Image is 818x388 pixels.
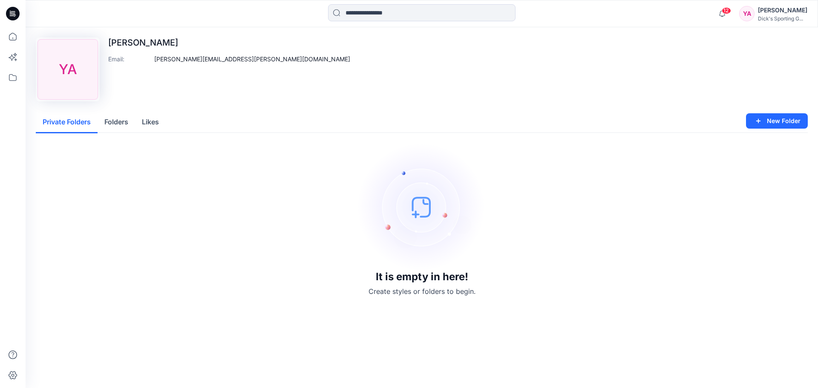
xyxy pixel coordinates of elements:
button: Likes [135,112,166,133]
span: 12 [722,7,731,14]
div: [PERSON_NAME] [758,5,807,15]
img: empty-state-image.svg [358,143,486,271]
button: Folders [98,112,135,133]
div: YA [739,6,755,21]
h3: It is empty in here! [376,271,468,283]
p: Email : [108,55,151,63]
div: Dick's Sporting G... [758,15,807,22]
div: YA [37,39,98,100]
p: Create styles or folders to begin. [369,286,475,296]
button: New Folder [746,113,808,129]
p: [PERSON_NAME][EMAIL_ADDRESS][PERSON_NAME][DOMAIN_NAME] [154,55,350,63]
button: Private Folders [36,112,98,133]
p: [PERSON_NAME] [108,37,350,48]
